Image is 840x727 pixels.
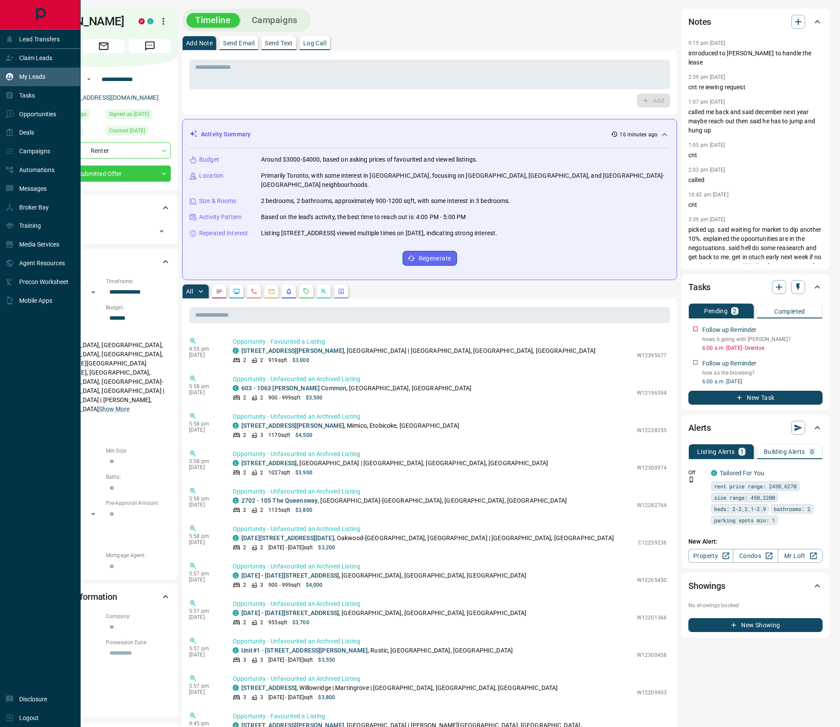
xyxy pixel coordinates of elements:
p: Mortgage Agent: [106,551,171,559]
p: Pending [704,308,728,314]
svg: Listing Alerts [285,288,292,295]
p: $3,200 [318,544,335,551]
p: No showings booked [688,602,823,609]
p: , [GEOGRAPHIC_DATA] | [GEOGRAPHIC_DATA], [GEOGRAPHIC_DATA], [GEOGRAPHIC_DATA] [241,346,596,355]
div: Alerts [688,417,823,438]
p: Opportunity - Unfavourited an Archived Listing [233,637,667,646]
a: [DATE][STREET_ADDRESS][DATE] [241,534,334,541]
div: Notes [688,11,823,32]
p: 2 [260,356,263,364]
p: $3,500 [306,394,323,402]
p: 3:39 pm [DATE] [688,216,725,223]
p: 2 [260,394,263,402]
svg: Notes [216,288,223,295]
p: $4,500 [295,431,312,439]
p: W12395677 [637,352,667,359]
button: Timeline [186,13,240,27]
p: Opportunity - Unfavourited an Archived Listing [233,562,667,571]
p: Building Alerts [764,449,805,455]
a: Unit#1 - [STREET_ADDRESS][PERSON_NAME] [241,647,368,654]
p: Location [199,171,224,180]
p: 5:57 pm [189,571,220,577]
p: $4,000 [306,581,323,589]
p: 919 sqft [268,356,287,364]
p: 1:07 pm [DATE] [688,99,725,105]
p: 4:55 pm [189,346,220,352]
p: [DATE] - [DATE] sqft [268,693,313,701]
p: Opportunity - Unfavourited an Archived Listing [233,450,667,459]
div: condos.ca [233,460,239,466]
p: called me back and said december next year maybe reach out then said he has to jump and hung up [688,108,823,135]
div: condos.ca [147,18,153,24]
p: W12238255 [637,426,667,434]
p: Based on the lead's activity, the best time to reach out is: 4:00 PM - 5:00 PM [261,213,466,222]
p: [DATE] [189,614,220,620]
a: Mr.Loft [778,549,823,563]
svg: Agent Actions [338,288,345,295]
div: condos.ca [233,610,239,616]
p: 5:58 pm [189,383,220,389]
p: [DATE] [189,389,220,396]
button: Regenerate [403,251,457,266]
p: called [688,176,823,185]
p: 3 [243,656,246,664]
p: W12300458 [637,651,667,659]
p: W12196394 [637,389,667,397]
p: Timeframe: [106,277,171,285]
p: Pre-Approval Amount: [106,499,171,507]
span: Message [129,39,171,53]
p: 2 [243,431,246,439]
p: [DATE] [189,502,220,508]
p: Activity Pattern [199,213,242,222]
p: 2 [243,469,246,477]
svg: Emails [268,288,275,295]
a: [STREET_ADDRESS] [241,684,297,691]
p: Follow up Reminder [702,359,756,368]
p: Size & Rooms [199,196,237,206]
p: $3,700 [292,619,309,626]
a: [EMAIL_ADDRESS][DOMAIN_NAME] [60,94,159,101]
span: parking spots min: 1 [714,516,775,524]
p: 2 [243,394,246,402]
svg: Lead Browsing Activity [233,288,240,295]
p: 2:39 pm [DATE] [688,74,725,80]
p: , [GEOGRAPHIC_DATA] | [GEOGRAPHIC_DATA], [GEOGRAPHIC_DATA], [GEOGRAPHIC_DATA] [241,459,548,468]
p: Send Text [265,40,293,46]
p: Motivation: [37,421,171,429]
p: Opportunity - Favourited a Listing [233,337,667,346]
p: , [GEOGRAPHIC_DATA], [GEOGRAPHIC_DATA] [241,384,471,393]
p: $3,000 [292,356,309,364]
p: All [186,288,193,294]
a: 2702 - 105 The Queensway [241,497,318,504]
p: 3 [260,693,263,701]
p: 3 [260,431,263,439]
div: condos.ca [233,685,239,691]
button: Campaigns [243,13,306,27]
div: Personal Information [37,586,171,607]
p: Completed [774,308,805,314]
p: New Alert: [688,537,823,546]
p: 0 [810,449,814,455]
p: 1135 sqft [268,506,290,514]
p: 3 [260,581,263,589]
button: Show More [99,405,129,414]
a: [DATE] - [DATE][STREET_ADDRESS] [241,572,339,579]
p: 2 [260,619,263,626]
p: Log Call [303,40,326,46]
p: 900 - 999 sqft [268,394,300,402]
p: 5:58 pm [189,458,220,464]
p: 2 [243,619,246,626]
p: , Mimico, Etobicoke, [GEOGRAPHIC_DATA] [241,421,459,430]
svg: Calls [251,288,257,295]
div: Criteria [37,251,171,272]
div: condos.ca [233,348,239,354]
p: hows it going with [PERSON_NAME]? [702,335,823,343]
p: , [GEOGRAPHIC_DATA], [GEOGRAPHIC_DATA], [GEOGRAPHIC_DATA] [241,609,527,618]
p: 1:05 pm [DATE] [688,142,725,148]
svg: Push Notification Only [688,477,694,483]
p: 2 [243,356,246,364]
span: bathrooms: 2 [774,504,810,513]
p: W12265450 [637,576,667,584]
p: 9:45 pm [189,720,220,727]
button: New Task [688,391,823,405]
